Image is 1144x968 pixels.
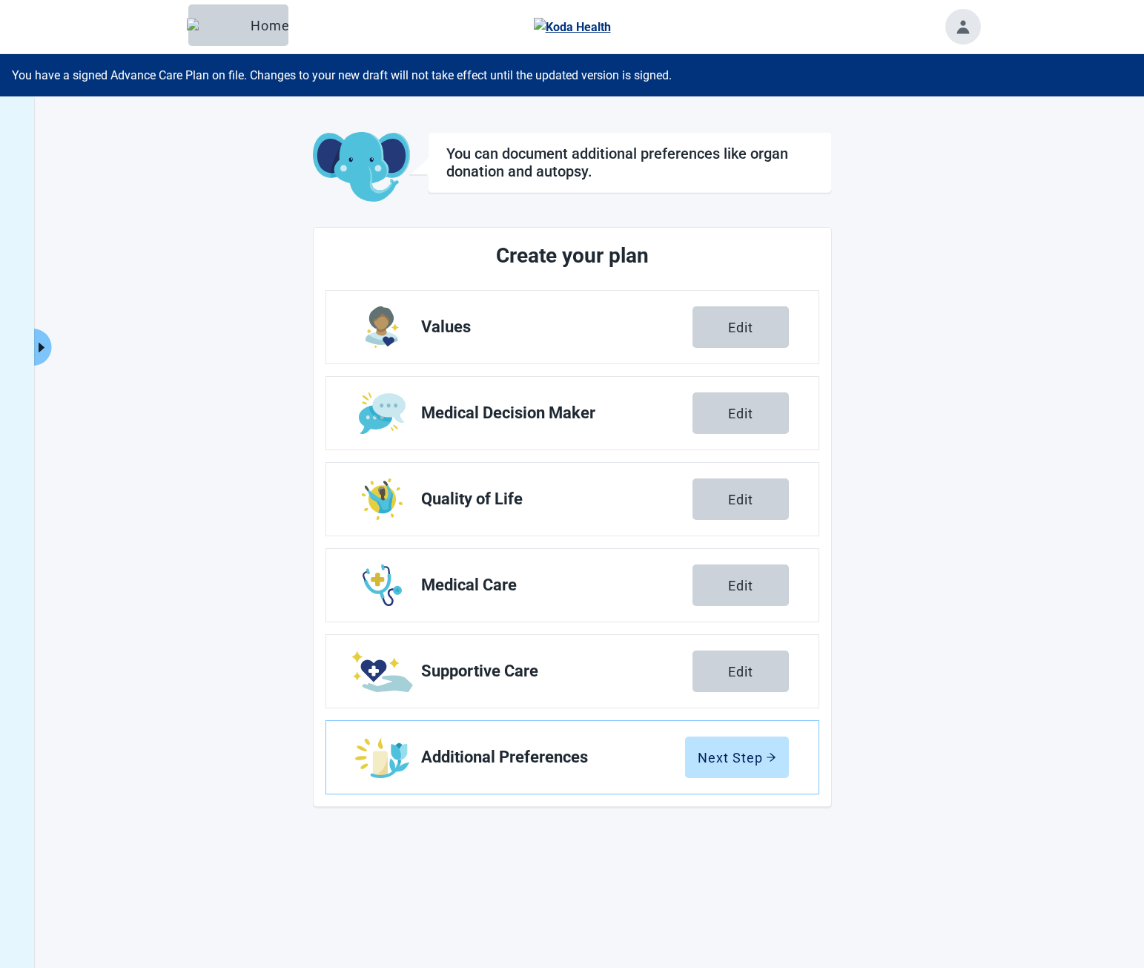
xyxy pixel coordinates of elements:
[421,318,692,336] span: Values
[692,392,789,434] button: Edit
[534,18,611,36] img: Koda Health
[692,564,789,606] button: Edit
[188,4,288,46] button: ElephantHome
[326,549,819,622] a: Edit Medical Care section
[692,478,789,520] button: Edit
[421,490,692,508] span: Quality of Life
[766,752,776,763] span: arrow-right
[698,750,776,765] div: Next Step
[326,635,819,708] a: Edit Supportive Care section
[421,748,685,766] span: Additional Preferences
[326,463,819,536] a: Edit Quality of Life section
[685,737,789,778] button: Next Steparrow-right
[326,721,819,794] a: Edit Additional Preferences section
[421,662,692,680] span: Supportive Care
[421,576,692,594] span: Medical Care
[692,651,789,692] button: Edit
[728,492,753,507] div: Edit
[326,291,819,363] a: Edit Values section
[421,404,692,422] span: Medical Decision Maker
[187,19,245,32] img: Elephant
[446,145,813,180] h1: You can document additional preferences like organ donation and autopsy.
[728,578,753,593] div: Edit
[381,240,764,272] h2: Create your plan
[945,9,981,45] button: Toggle account menu
[165,132,980,807] main: Main content
[313,132,410,203] img: Koda Elephant
[728,320,753,335] div: Edit
[728,406,753,421] div: Edit
[34,340,48,355] span: caret-right
[33,329,51,366] button: Expand menu
[200,18,277,33] div: Home
[692,306,789,348] button: Edit
[326,377,819,450] a: Edit Medical Decision Maker section
[728,664,753,679] div: Edit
